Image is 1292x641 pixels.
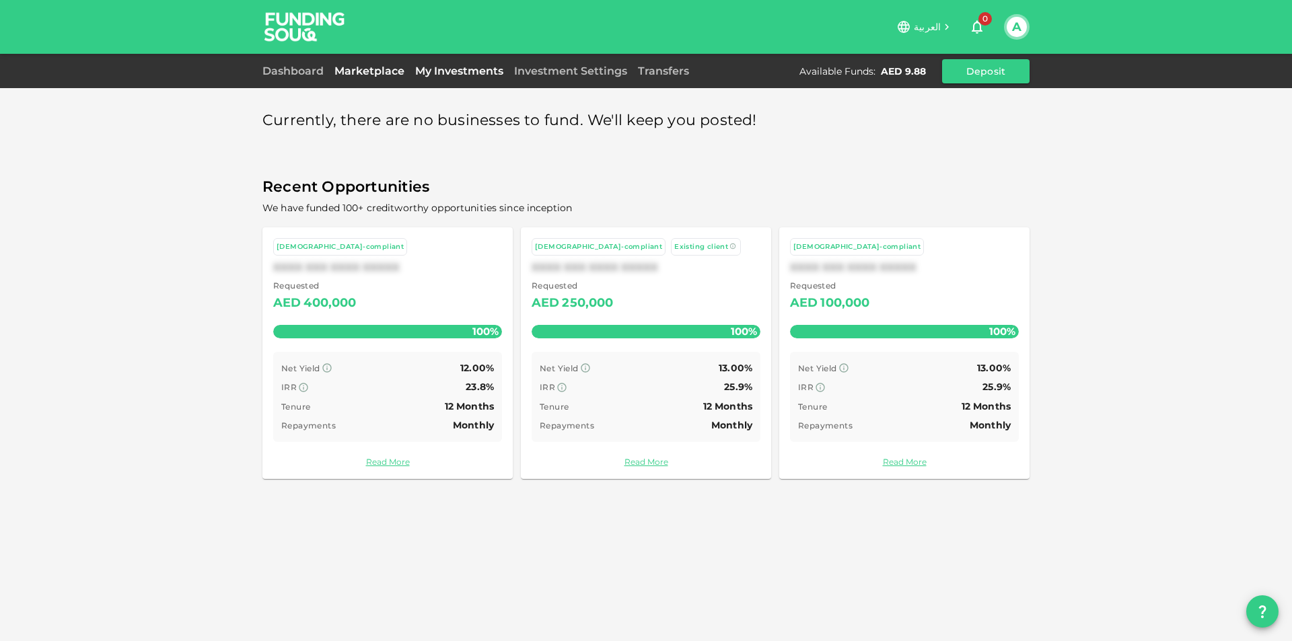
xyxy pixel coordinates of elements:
[798,382,814,392] span: IRR
[914,21,941,33] span: العربية
[1246,595,1279,628] button: question
[711,419,752,431] span: Monthly
[798,420,853,430] span: Repayments
[281,382,297,392] span: IRR
[799,65,875,78] div: Available Funds :
[633,65,694,77] a: Transfers
[790,279,870,293] span: Requested
[469,322,502,341] span: 100%
[281,420,336,430] span: Repayments
[1007,17,1027,37] button: A
[719,362,752,374] span: 13.00%
[942,59,1030,83] button: Deposit
[727,322,760,341] span: 100%
[262,227,513,479] a: [DEMOGRAPHIC_DATA]-compliantXXXX XXX XXXX XXXXX Requested AED400,000100% Net Yield 12.00% IRR 23....
[532,293,559,314] div: AED
[962,400,1011,412] span: 12 Months
[540,363,579,373] span: Net Yield
[798,402,827,412] span: Tenure
[277,241,404,253] div: [DEMOGRAPHIC_DATA]-compliant
[273,261,502,274] div: XXXX XXX XXXX XXXXX
[790,455,1019,468] a: Read More
[790,293,818,314] div: AED
[798,363,837,373] span: Net Yield
[281,402,310,412] span: Tenure
[466,381,494,393] span: 23.8%
[703,400,752,412] span: 12 Months
[540,420,594,430] span: Repayments
[674,242,728,251] span: Existing client
[978,12,992,26] span: 0
[820,293,869,314] div: 100,000
[303,293,356,314] div: 400,000
[540,382,555,392] span: IRR
[793,241,921,253] div: [DEMOGRAPHIC_DATA]-compliant
[977,362,1011,374] span: 13.00%
[262,202,572,214] span: We have funded 100+ creditworthy opportunities since inception
[445,400,494,412] span: 12 Months
[986,322,1019,341] span: 100%
[790,261,1019,274] div: XXXX XXX XXXX XXXXX
[532,261,760,274] div: XXXX XXX XXXX XXXXX
[521,227,771,479] a: [DEMOGRAPHIC_DATA]-compliant Existing clientXXXX XXX XXXX XXXXX Requested AED250,000100% Net Yiel...
[262,174,1030,200] span: Recent Opportunities
[410,65,509,77] a: My Investments
[779,227,1030,479] a: [DEMOGRAPHIC_DATA]-compliantXXXX XXX XXXX XXXXX Requested AED100,000100% Net Yield 13.00% IRR 25....
[964,13,991,40] button: 0
[262,65,329,77] a: Dashboard
[562,293,613,314] div: 250,000
[281,363,320,373] span: Net Yield
[273,293,301,314] div: AED
[329,65,410,77] a: Marketplace
[460,362,494,374] span: 12.00%
[724,381,752,393] span: 25.9%
[881,65,926,78] div: AED 9.88
[535,241,662,253] div: [DEMOGRAPHIC_DATA]-compliant
[532,279,614,293] span: Requested
[970,419,1011,431] span: Monthly
[262,108,757,134] span: Currently, there are no businesses to fund. We'll keep you posted!
[273,455,502,468] a: Read More
[273,279,357,293] span: Requested
[982,381,1011,393] span: 25.9%
[532,455,760,468] a: Read More
[540,402,569,412] span: Tenure
[453,419,494,431] span: Monthly
[509,65,633,77] a: Investment Settings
